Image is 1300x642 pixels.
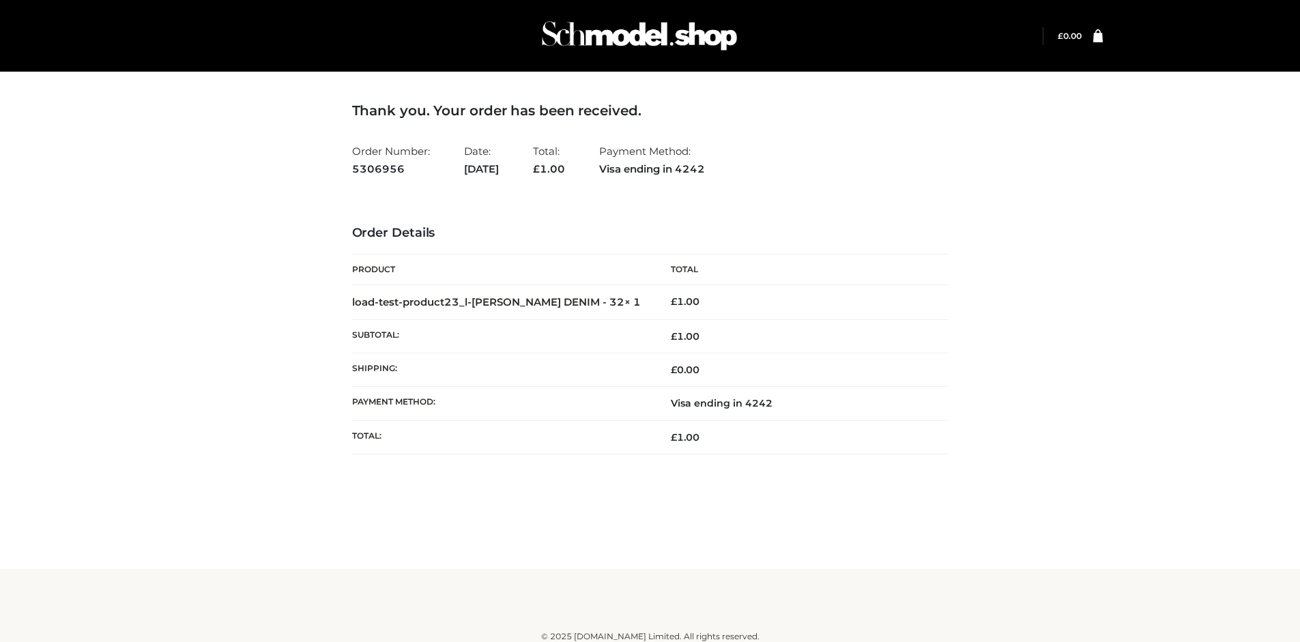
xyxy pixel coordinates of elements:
[352,102,949,119] h3: Thank you. Your order has been received.
[671,295,677,308] span: £
[1058,31,1082,41] a: £0.00
[671,330,677,342] span: £
[537,9,742,63] img: Schmodel Admin 964
[533,162,540,175] span: £
[352,295,641,308] strong: load-test-product23_l-[PERSON_NAME] DENIM - 32
[352,254,650,285] th: Product
[352,160,430,178] strong: 5306956
[624,295,641,308] strong: × 1
[464,139,499,181] li: Date:
[533,139,565,181] li: Total:
[352,226,949,241] h3: Order Details
[671,364,699,376] bdi: 0.00
[671,295,699,308] bdi: 1.00
[352,387,650,420] th: Payment method:
[671,330,699,342] span: 1.00
[352,319,650,353] th: Subtotal:
[352,139,430,181] li: Order Number:
[1058,31,1082,41] bdi: 0.00
[533,162,565,175] span: 1.00
[671,431,699,443] span: 1.00
[352,420,650,454] th: Total:
[671,364,677,376] span: £
[650,387,949,420] td: Visa ending in 4242
[650,254,949,285] th: Total
[1058,31,1063,41] span: £
[671,431,677,443] span: £
[352,353,650,387] th: Shipping:
[599,139,705,181] li: Payment Method:
[464,160,499,178] strong: [DATE]
[599,160,705,178] strong: Visa ending in 4242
